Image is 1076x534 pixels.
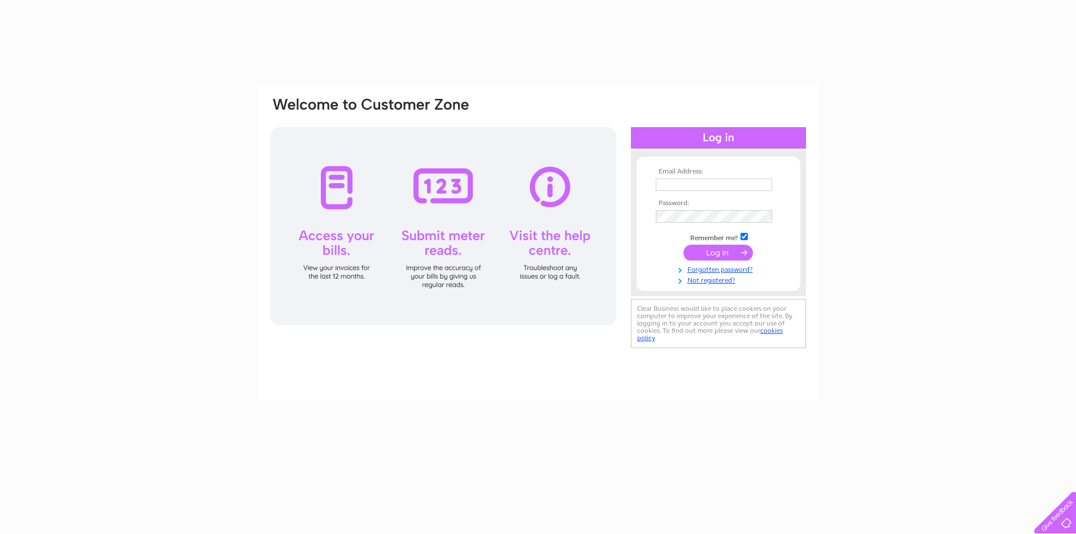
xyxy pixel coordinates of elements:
[653,199,784,207] th: Password:
[653,231,784,242] td: Remember me?
[683,245,753,261] input: Submit
[637,327,783,342] a: cookies policy
[656,274,784,285] a: Not registered?
[631,299,806,348] div: Clear Business would like to place cookies on your computer to improve your experience of the sit...
[653,168,784,176] th: Email Address:
[656,263,784,274] a: Forgotten password?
